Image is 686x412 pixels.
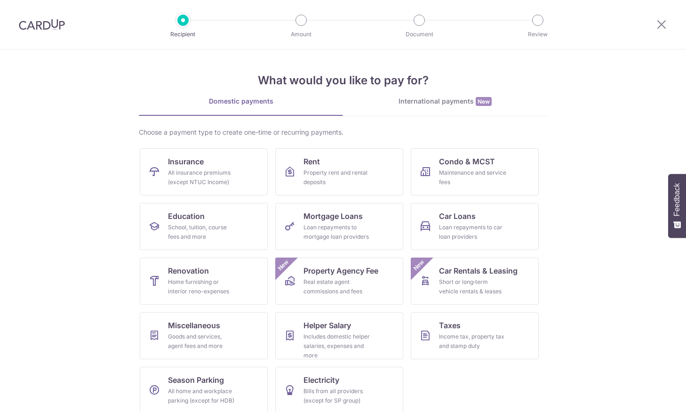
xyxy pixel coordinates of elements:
span: Property Agency Fee [303,265,378,276]
a: Condo & MCSTMaintenance and service fees [411,148,539,195]
div: Loan repayments to car loan providers [439,223,507,242]
a: MiscellaneousGoods and services, agent fees and more [140,312,268,359]
a: TaxesIncome tax, property tax and stamp duty [411,312,539,359]
a: Helper SalaryIncludes domestic helper salaries, expenses and more [275,312,403,359]
img: CardUp [19,19,65,30]
button: Feedback - Show survey [668,174,686,238]
p: Amount [266,30,336,39]
span: New [276,258,291,273]
div: Real estate agent commissions and fees [303,277,371,296]
div: Maintenance and service fees [439,168,507,187]
span: Car Loans [439,210,476,222]
span: Helper Salary [303,320,351,331]
div: Home furnishing or interior reno-expenses [168,277,236,296]
div: Includes domestic helper salaries, expenses and more [303,332,371,360]
span: Rent [303,156,320,167]
a: Mortgage LoansLoan repayments to mortgage loan providers [275,203,403,250]
div: All home and workplace parking (except for HDB) [168,387,236,405]
span: Taxes [439,320,461,331]
span: Miscellaneous [168,320,220,331]
div: International payments [343,97,547,106]
div: Choose a payment type to create one-time or recurring payments. [139,128,547,137]
span: Electricity [303,374,339,386]
span: Renovation [168,265,209,276]
h4: What would you like to pay for? [139,72,547,89]
span: Mortgage Loans [303,210,363,222]
p: Review [503,30,573,39]
div: Short or long‑term vehicle rentals & leases [439,277,507,296]
div: School, tuition, course fees and more [168,223,236,242]
div: Property rent and rental deposits [303,168,371,187]
span: Feedback [673,183,681,216]
span: New [411,258,427,273]
span: Condo & MCST [439,156,495,167]
a: EducationSchool, tuition, course fees and more [140,203,268,250]
div: Domestic payments [139,97,343,106]
div: Goods and services, agent fees and more [168,332,236,351]
div: Bills from all providers (except for SP group) [303,387,371,405]
span: Season Parking [168,374,224,386]
a: Car Rentals & LeasingShort or long‑term vehicle rentals & leasesNew [411,258,539,305]
a: Property Agency FeeReal estate agent commissions and feesNew [275,258,403,305]
p: Document [384,30,454,39]
span: Car Rentals & Leasing [439,265,518,276]
a: RentProperty rent and rental deposits [275,148,403,195]
span: Education [168,210,205,222]
p: Recipient [148,30,218,39]
div: All insurance premiums (except NTUC Income) [168,168,236,187]
a: Car LoansLoan repayments to car loan providers [411,203,539,250]
div: Loan repayments to mortgage loan providers [303,223,371,242]
span: New [476,97,492,106]
a: InsuranceAll insurance premiums (except NTUC Income) [140,148,268,195]
a: RenovationHome furnishing or interior reno-expenses [140,258,268,305]
div: Income tax, property tax and stamp duty [439,332,507,351]
span: Insurance [168,156,204,167]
